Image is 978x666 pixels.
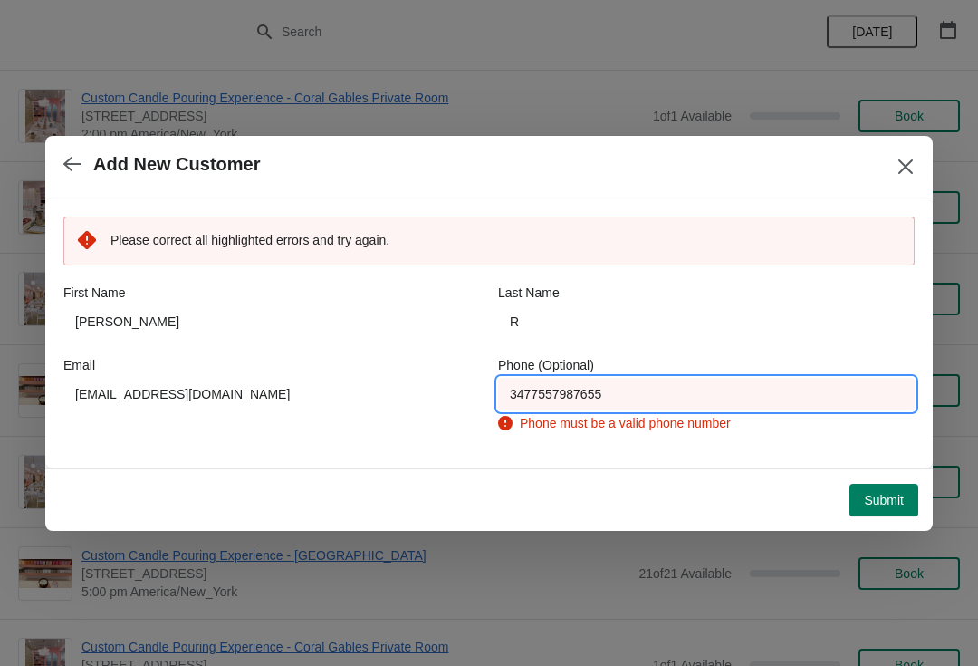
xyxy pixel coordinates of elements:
[498,356,594,374] label: Phone (Optional)
[63,378,480,410] input: Enter your email
[889,150,922,183] button: Close
[498,305,915,338] input: Smith
[498,414,915,432] div: Phone must be a valid phone number
[849,484,918,516] button: Submit
[93,154,260,175] h2: Add New Customer
[498,284,560,302] label: Last Name
[864,493,904,507] span: Submit
[110,231,900,249] p: Please correct all highlighted errors and try again.
[63,305,480,338] input: John
[498,378,915,410] input: Enter your phone number
[63,284,125,302] label: First Name
[63,356,95,374] label: Email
